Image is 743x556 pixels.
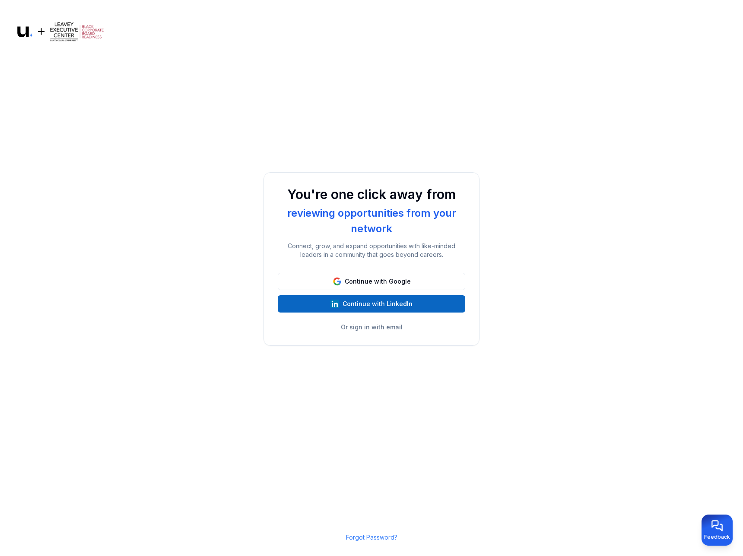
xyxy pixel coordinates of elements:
[704,534,730,540] span: Feedback
[278,295,465,313] button: Continue with LinkedIn
[346,534,397,541] a: Forgot Password?
[278,273,465,290] button: Continue with Google
[278,205,465,237] div: reviewing opportunities from your network
[278,242,465,259] p: Connect, grow, and expand opportunities with like-minded leaders in a community that goes beyond ...
[17,21,104,43] img: Logo
[341,323,403,332] button: Or sign in with email
[702,515,733,546] button: Provide feedback
[278,186,465,202] h1: You're one click away from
